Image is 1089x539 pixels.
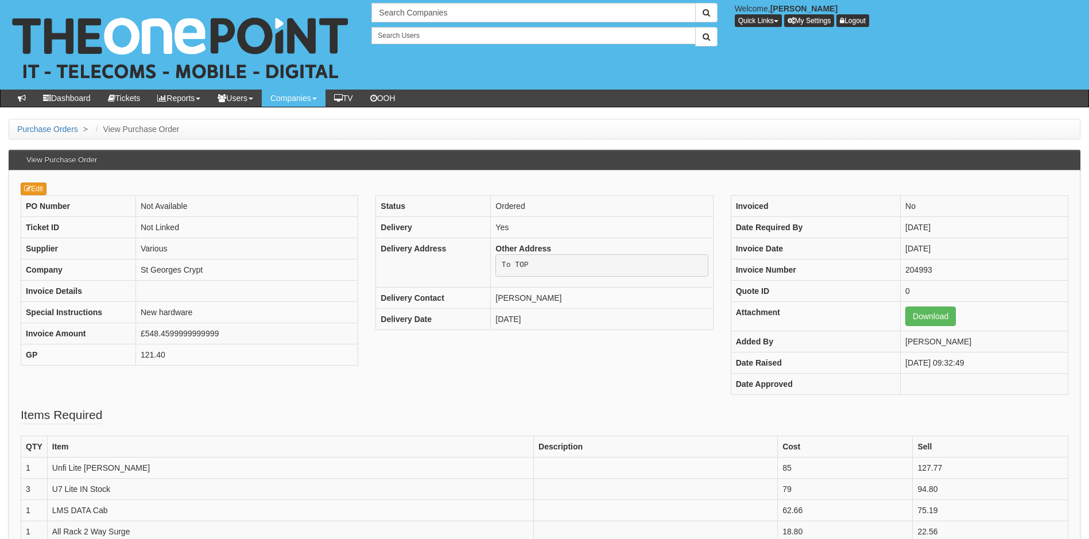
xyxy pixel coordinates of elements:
[913,478,1068,499] td: 94.80
[731,238,900,259] th: Invoice Date
[901,238,1068,259] td: [DATE]
[21,457,48,478] td: 1
[136,344,358,365] td: 121.40
[376,309,491,330] th: Delivery Date
[778,457,913,478] td: 85
[21,195,136,216] th: PO Number
[770,4,838,13] b: [PERSON_NAME]
[731,259,900,280] th: Invoice Number
[136,323,358,344] td: £548.4599999999999
[491,309,713,330] td: [DATE]
[21,216,136,238] th: Ticket ID
[376,238,491,288] th: Delivery Address
[726,3,1089,27] div: Welcome,
[731,373,900,394] th: Date Approved
[901,331,1068,352] td: [PERSON_NAME]
[47,478,533,499] td: U7 Lite IN Stock
[325,90,362,107] a: TV
[913,457,1068,478] td: 127.77
[21,436,48,457] th: QTY
[149,90,209,107] a: Reports
[136,259,358,280] td: St Georges Crypt
[901,195,1068,216] td: No
[491,216,713,238] td: Yes
[21,150,103,170] h3: View Purchase Order
[47,457,533,478] td: Unfi Lite [PERSON_NAME]
[136,238,358,259] td: Various
[99,90,149,107] a: Tickets
[93,123,180,135] li: View Purchase Order
[905,307,956,326] a: Download
[778,499,913,521] td: 62.66
[136,216,358,238] td: Not Linked
[731,331,900,352] th: Added By
[376,195,491,216] th: Status
[731,280,900,301] th: Quote ID
[80,125,91,134] span: >
[21,280,136,301] th: Invoice Details
[731,195,900,216] th: Invoiced
[778,436,913,457] th: Cost
[901,280,1068,301] td: 0
[901,352,1068,373] td: [DATE] 09:32:49
[21,499,48,521] td: 1
[21,301,136,323] th: Special Instructions
[901,259,1068,280] td: 204993
[209,90,262,107] a: Users
[731,301,900,331] th: Attachment
[136,195,358,216] td: Not Available
[21,183,46,195] a: Edit
[534,436,778,457] th: Description
[17,125,78,134] a: Purchase Orders
[362,90,404,107] a: OOH
[913,436,1068,457] th: Sell
[371,3,695,22] input: Search Companies
[376,288,491,309] th: Delivery Contact
[34,90,99,107] a: Dashboard
[495,254,708,277] pre: To TOP
[731,216,900,238] th: Date Required By
[376,216,491,238] th: Delivery
[836,14,869,27] a: Logout
[495,244,551,253] b: Other Address
[21,259,136,280] th: Company
[47,499,533,521] td: LMS DATA Cab
[21,344,136,365] th: GP
[731,352,900,373] th: Date Raised
[371,27,695,44] input: Search Users
[21,323,136,344] th: Invoice Amount
[778,478,913,499] td: 79
[262,90,325,107] a: Companies
[21,478,48,499] td: 3
[21,406,102,424] legend: Items Required
[491,288,713,309] td: [PERSON_NAME]
[735,14,782,27] button: Quick Links
[491,195,713,216] td: Ordered
[913,499,1068,521] td: 75.19
[47,436,533,457] th: Item
[136,301,358,323] td: New hardware
[784,14,835,27] a: My Settings
[21,238,136,259] th: Supplier
[901,216,1068,238] td: [DATE]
